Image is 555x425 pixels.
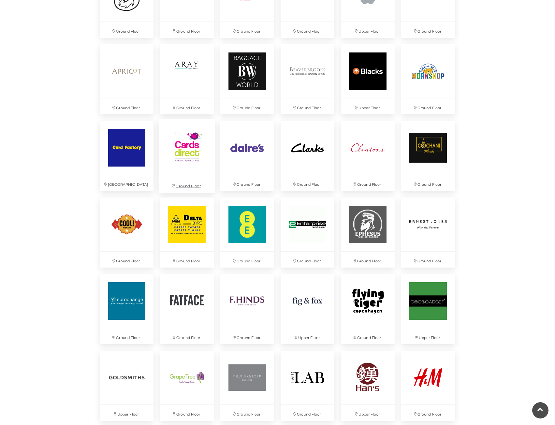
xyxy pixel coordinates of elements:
[97,41,157,118] a: Ground Floor
[217,41,277,118] a: Ground Floor
[217,347,277,424] a: Hair Evolved at Festival Place, Basingstoke Ground Floor
[341,405,395,421] p: Upper Floor
[97,118,157,194] a: [GEOGRAPHIC_DATA]
[100,175,154,191] p: [GEOGRAPHIC_DATA]
[338,118,398,194] a: Ground Floor
[277,347,338,424] a: Ground Floor
[338,347,398,424] a: Upper Floor
[100,22,154,38] p: Ground Floor
[341,175,395,191] p: Ground Floor
[401,175,455,191] p: Ground Floor
[398,271,458,347] a: Upper Floor
[338,41,398,118] a: Upper Floor
[220,351,274,404] img: Hair Evolved at Festival Place, Basingstoke
[220,22,274,38] p: Ground Floor
[398,118,458,194] a: Ground Floor
[281,175,334,191] p: Ground Floor
[100,252,154,268] p: Ground Floor
[97,194,157,271] a: Ground Floor
[341,22,395,38] p: Upper Floor
[160,22,214,38] p: Ground Floor
[277,41,338,118] a: Ground Floor
[217,118,277,194] a: Ground Floor
[159,176,215,193] p: Ground Floor
[281,22,334,38] p: Ground Floor
[157,347,217,424] a: Ground Floor
[277,194,338,271] a: Ground Floor
[281,328,334,344] p: Upper Floor
[281,405,334,421] p: Ground Floor
[220,98,274,114] p: Ground Floor
[160,405,214,421] p: Ground Floor
[220,405,274,421] p: Ground Floor
[157,194,217,271] a: Ground Floor
[97,271,157,347] a: Ground Floor
[277,271,338,347] a: Upper Floor
[160,328,214,344] p: Ground Floor
[281,252,334,268] p: Ground Floor
[341,98,395,114] p: Upper Floor
[100,405,154,421] p: Upper Floor
[100,328,154,344] p: Ground Floor
[401,252,455,268] p: Ground Floor
[401,22,455,38] p: Ground Floor
[220,328,274,344] p: Ground Floor
[401,405,455,421] p: Ground Floor
[220,175,274,191] p: Ground Floor
[277,118,338,194] a: Ground Floor
[338,194,398,271] a: Ground Floor
[160,98,214,114] p: Ground Floor
[401,328,455,344] p: Upper Floor
[97,347,157,424] a: Upper Floor
[398,347,458,424] a: Ground Floor
[401,98,455,114] p: Ground Floor
[155,116,219,196] a: Ground Floor
[217,271,277,347] a: Ground Floor
[160,252,214,268] p: Ground Floor
[100,98,154,114] p: Ground Floor
[157,41,217,118] a: Ground Floor
[341,252,395,268] p: Ground Floor
[281,98,334,114] p: Ground Floor
[398,194,458,271] a: Ground Floor
[217,194,277,271] a: Ground Floor
[157,271,217,347] a: Ground Floor
[338,271,398,347] a: Ground Floor
[341,328,395,344] p: Ground Floor
[398,41,458,118] a: Ground Floor
[220,252,274,268] p: Ground Floor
